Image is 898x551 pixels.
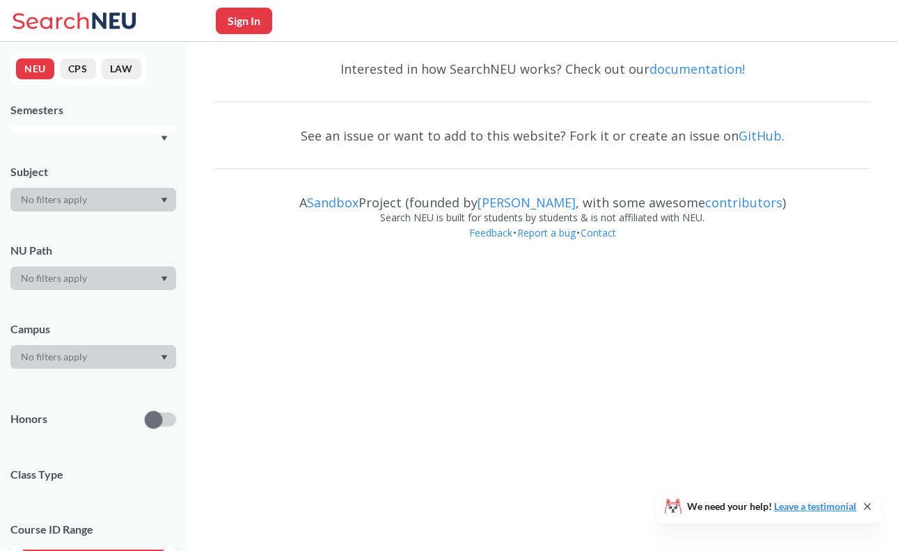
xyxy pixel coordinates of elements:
[214,182,870,210] div: A Project (founded by , with some awesome )
[161,198,168,203] svg: Dropdown arrow
[307,194,359,211] a: Sandbox
[214,210,870,225] div: Search NEU is built for students by students & is not affiliated with NEU.
[705,194,782,211] a: contributors
[10,411,47,427] p: Honors
[60,58,96,79] button: CPS
[10,266,176,290] div: Dropdown arrow
[161,355,168,360] svg: Dropdown arrow
[102,58,141,79] button: LAW
[580,226,617,239] a: Contact
[10,321,176,337] div: Campus
[517,226,576,239] a: Report a bug
[10,467,176,482] span: Class Type
[649,61,745,77] a: documentation!
[10,102,176,118] div: Semesters
[10,522,176,538] p: Course ID Range
[468,226,513,239] a: Feedback
[16,58,54,79] button: NEU
[10,188,176,211] div: Dropdown arrow
[214,225,870,262] div: • •
[739,127,782,144] a: GitHub
[161,136,168,141] svg: Dropdown arrow
[214,115,870,156] div: See an issue or want to add to this website? Fork it or create an issue on .
[10,164,176,179] div: Subject
[214,49,870,89] div: Interested in how SearchNEU works? Check out our
[10,345,176,369] div: Dropdown arrow
[774,500,856,512] a: Leave a testimonial
[687,502,856,511] span: We need your help!
[478,194,576,211] a: [PERSON_NAME]
[216,8,272,34] button: Sign In
[161,276,168,282] svg: Dropdown arrow
[10,243,176,258] div: NU Path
